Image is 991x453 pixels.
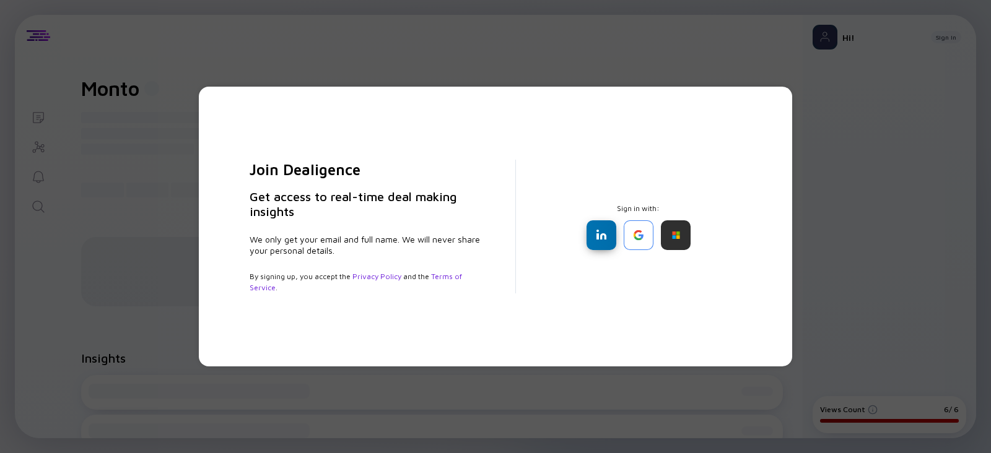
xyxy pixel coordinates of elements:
[250,234,486,256] div: We only get your email and full name. We will never share your personal details.
[250,160,486,179] h2: Join Dealigence
[250,189,486,219] h3: Get access to real-time deal making insights
[546,204,731,250] div: Sign in with:
[352,272,401,281] a: Privacy Policy
[250,271,486,293] div: By signing up, you accept the and the .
